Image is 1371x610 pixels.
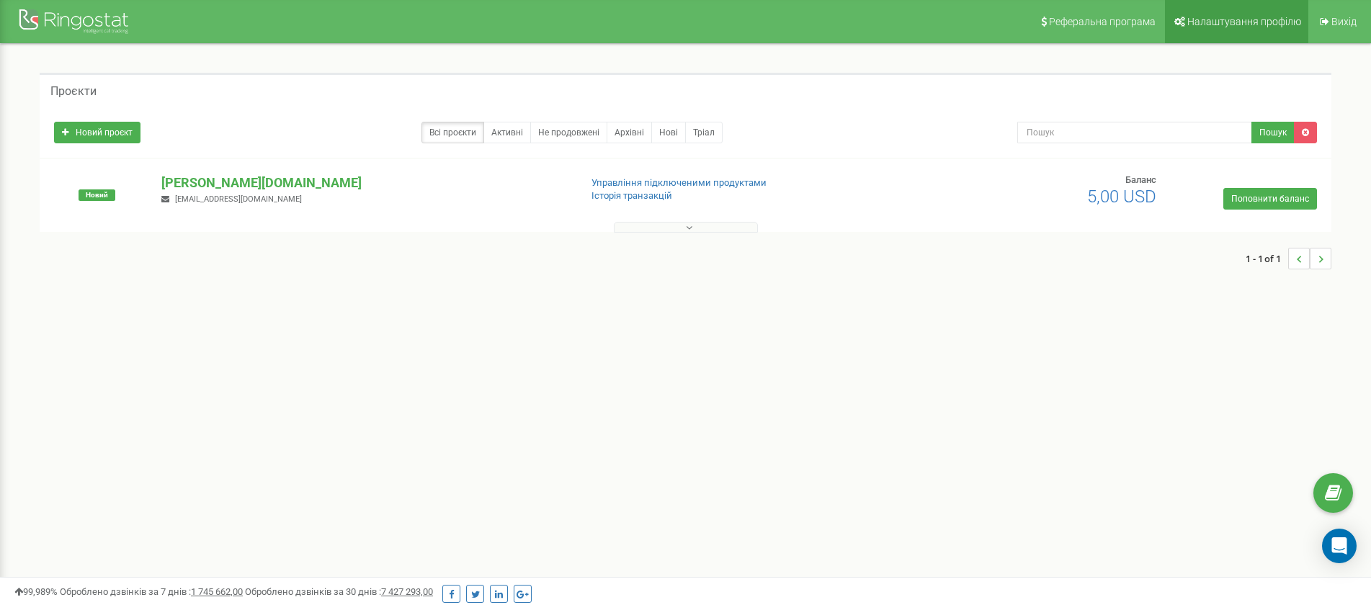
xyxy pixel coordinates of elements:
[1331,16,1357,27] span: Вихід
[175,194,302,204] span: [EMAIL_ADDRESS][DOMAIN_NAME]
[245,586,433,597] span: Оброблено дзвінків за 30 днів :
[685,122,723,143] a: Тріал
[651,122,686,143] a: Нові
[1322,529,1357,563] div: Open Intercom Messenger
[591,177,767,188] a: Управління підключеними продуктами
[1125,174,1156,185] span: Баланс
[421,122,484,143] a: Всі проєкти
[381,586,433,597] u: 7 427 293,00
[79,189,115,201] span: Новий
[1251,122,1295,143] button: Пошук
[591,190,672,201] a: Історія транзакцій
[1187,16,1301,27] span: Налаштування профілю
[50,85,97,98] h5: Проєкти
[1223,188,1317,210] a: Поповнити баланс
[54,122,140,143] a: Новий проєкт
[1087,187,1156,207] span: 5,00 USD
[483,122,531,143] a: Активні
[1246,233,1331,284] nav: ...
[1049,16,1156,27] span: Реферальна програма
[14,586,58,597] span: 99,989%
[60,586,243,597] span: Оброблено дзвінків за 7 днів :
[1017,122,1252,143] input: Пошук
[607,122,652,143] a: Архівні
[191,586,243,597] u: 1 745 662,00
[1246,248,1288,269] span: 1 - 1 of 1
[161,174,568,192] p: [PERSON_NAME][DOMAIN_NAME]
[530,122,607,143] a: Не продовжені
